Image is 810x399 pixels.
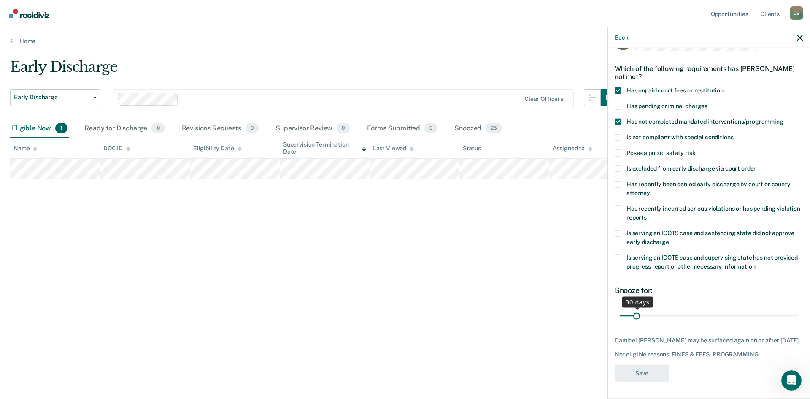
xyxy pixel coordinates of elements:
div: Eligible Now [10,119,69,138]
button: Save [615,364,669,382]
div: Supervisor Review [274,119,352,138]
div: Name [13,145,37,152]
span: Has pending criminal charges [626,102,707,109]
span: 0 [337,123,350,134]
div: DOC ID [103,145,130,152]
div: Which of the following requirements has [PERSON_NAME] not met? [615,57,803,87]
span: Early Discharge [14,94,90,101]
button: Profile dropdown button [790,6,803,20]
div: Clear officers [524,95,563,103]
div: Snooze for: [615,285,803,295]
div: Ready for Discharge [83,119,166,138]
span: Has not completed mandated interventions/programming [626,118,783,125]
div: Supervision Termination Date [283,141,366,155]
span: Poses a public safety risk [626,149,695,156]
span: 25 [486,123,502,134]
span: Is serving an ICOTS case and supervising state has not provided progress report or other necessar... [626,254,798,269]
div: Early Discharge [10,58,618,82]
div: Eligibility Date [193,145,242,152]
button: Back [615,34,628,41]
span: 1 [55,123,67,134]
span: Has recently incurred serious violations or has pending violation reports [626,205,800,220]
iframe: Intercom live chat [781,370,802,391]
div: Forms Submitted [365,119,440,138]
span: 0 [424,123,437,134]
span: Has unpaid court fees or restitution [626,87,724,93]
a: Home [10,37,800,45]
span: Is serving an ICOTS case and sentencing state did not approve early discharge [626,229,794,245]
span: 0 [151,123,165,134]
div: Damicel [PERSON_NAME] may be surfaced again on or after [DATE]. [615,337,803,344]
span: 0 [246,123,259,134]
span: Is excluded from early discharge via court order [626,165,756,171]
div: Snoozed [453,119,504,138]
div: Assigned to [553,145,592,152]
div: 30 days [622,296,653,307]
div: C S [790,6,803,20]
div: Revisions Requests [180,119,260,138]
div: Not eligible reasons: FINES & FEES, PROGRAMMING [615,351,803,358]
div: Last Viewed [373,145,414,152]
img: Recidiviz [9,9,49,18]
span: Has recently been denied early discharge by court or county attorney [626,180,791,196]
div: Status [463,145,481,152]
span: Is not compliant with special conditions [626,133,733,140]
